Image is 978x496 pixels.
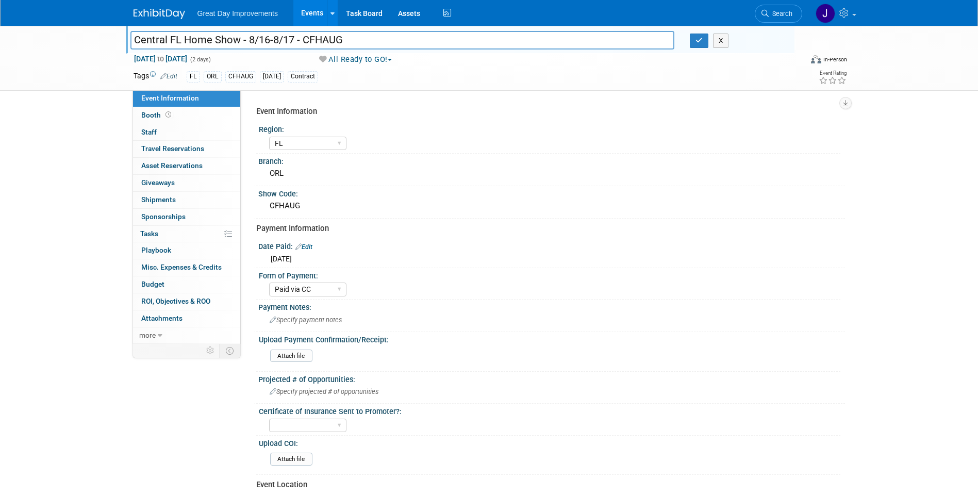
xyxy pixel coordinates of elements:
td: Personalize Event Tab Strip [202,344,220,357]
a: Playbook [133,242,240,259]
div: [DATE] [260,71,284,82]
a: Event Information [133,90,240,107]
div: Contract [288,71,318,82]
a: Tasks [133,226,240,242]
td: Tags [134,71,177,82]
a: Attachments [133,310,240,327]
div: Projected # of Opportunities: [258,372,845,385]
a: Staff [133,124,240,141]
span: Search [769,10,792,18]
td: Toggle Event Tabs [219,344,240,357]
span: Booth [141,111,173,119]
a: Travel Reservations [133,141,240,157]
div: Upload Payment Confirmation/Receipt: [259,332,840,345]
a: Sponsorships [133,209,240,225]
a: Edit [160,73,177,80]
a: Misc. Expenses & Credits [133,259,240,276]
div: FL [187,71,200,82]
button: X [713,34,729,48]
a: Shipments [133,192,240,208]
a: Budget [133,276,240,293]
div: In-Person [823,56,847,63]
div: ORL [266,166,837,181]
span: Misc. Expenses & Credits [141,263,222,271]
div: Upload COI: [259,436,840,449]
div: CFHAUG [225,71,256,82]
div: Branch: [258,154,845,167]
span: Asset Reservations [141,161,203,170]
span: to [156,55,165,63]
div: Event Rating [819,71,847,76]
span: Playbook [141,246,171,254]
span: Attachments [141,314,183,322]
div: Event Information [256,106,837,117]
div: Region: [259,122,840,135]
span: Tasks [140,229,158,238]
span: Staff [141,128,157,136]
span: Specify payment notes [270,316,342,324]
span: Budget [141,280,164,288]
div: Payment Notes: [258,300,845,312]
span: Event Information [141,94,199,102]
span: Great Day Improvements [197,9,278,18]
div: Show Code: [258,186,845,199]
img: Format-Inperson.png [811,55,821,63]
a: ROI, Objectives & ROO [133,293,240,310]
div: CFHAUG [266,198,837,214]
div: Event Format [741,54,848,69]
a: Booth [133,107,240,124]
div: Payment Information [256,223,837,234]
span: Travel Reservations [141,144,204,153]
span: ROI, Objectives & ROO [141,297,210,305]
button: All Ready to GO! [316,54,396,65]
a: more [133,327,240,344]
a: Giveaways [133,175,240,191]
span: [DATE] [271,255,292,263]
a: Search [755,5,802,23]
span: Giveaways [141,178,175,187]
span: Specify projected # of opportunities [270,388,378,395]
a: Edit [295,243,312,251]
div: Form of Payment: [259,268,840,281]
img: ExhibitDay [134,9,185,19]
span: Sponsorships [141,212,186,221]
span: (2 days) [189,56,211,63]
div: Certificate of Insurance Sent to Promoter?: [259,404,840,417]
span: [DATE] [DATE] [134,54,188,63]
span: more [139,331,156,339]
span: Booth not reserved yet [163,111,173,119]
img: Jennifer Hockstra [816,4,835,23]
div: ORL [204,71,222,82]
div: Date Paid: [258,239,845,252]
div: Event Location [256,480,837,490]
a: Asset Reservations [133,158,240,174]
span: Shipments [141,195,176,204]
